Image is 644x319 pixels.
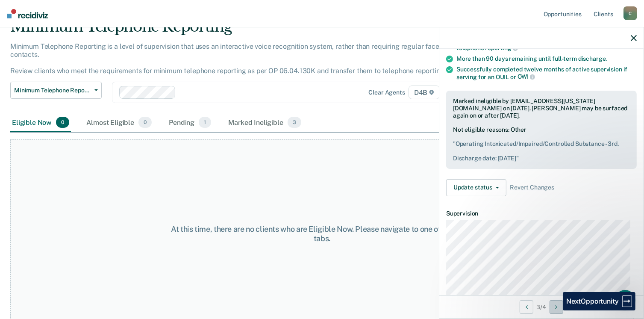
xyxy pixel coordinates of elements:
div: 3 / 4 [439,295,644,318]
div: Successfully completed twelve months of active supervision if serving for an OUIL or [456,66,637,80]
dt: Supervision [446,210,637,217]
div: Pending [167,113,213,132]
pre: " Operating Intoxicated/Impaired/Controlled Substance - 3rd. Discharge date: [DATE] " [453,140,630,162]
div: Eligible Now [10,113,71,132]
div: Marked Ineligible [226,113,303,132]
div: Marked ineligible by [EMAIL_ADDRESS][US_STATE][DOMAIN_NAME] on [DATE]. [PERSON_NAME] may be surfa... [453,97,630,119]
span: 3 [288,117,301,128]
button: Next Opportunity [550,300,563,314]
div: Clear agents [369,89,405,96]
div: Not eligible reasons: Other [453,126,630,162]
span: discharge. [578,55,607,62]
p: Minimum Telephone Reporting is a level of supervision that uses an interactive voice recognition ... [10,42,475,75]
span: reporting [485,44,518,51]
button: Update status [446,179,506,196]
span: Minimum Telephone Reporting [14,87,91,94]
iframe: Intercom live chat [615,290,635,310]
div: Minimum Telephone Reporting [10,18,493,42]
button: Previous Opportunity [520,300,533,314]
span: 0 [138,117,152,128]
img: Recidiviz [7,9,48,18]
div: C [623,6,637,20]
span: OWI [518,73,535,80]
span: Revert Changes [510,184,554,191]
span: 0 [56,117,69,128]
div: At this time, there are no clients who are Eligible Now. Please navigate to one of the other tabs. [166,224,478,243]
span: 1 [199,117,211,128]
div: More than 90 days remaining until full-term [456,55,637,62]
div: Almost Eligible [85,113,153,132]
span: D4B [409,86,440,99]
